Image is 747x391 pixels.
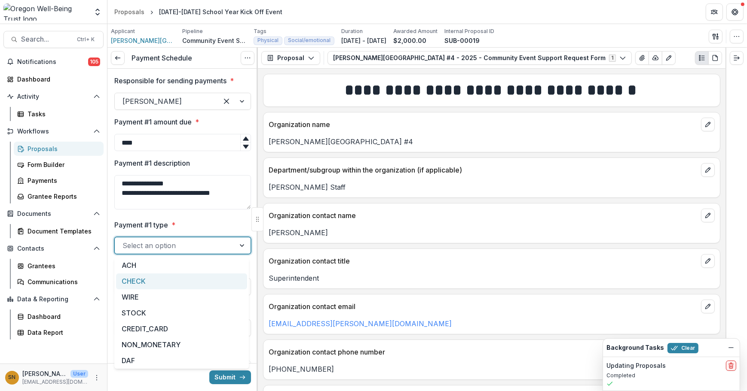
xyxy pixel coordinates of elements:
[269,182,715,192] p: [PERSON_NAME] Staff
[114,258,249,369] div: Select options list
[182,36,247,45] p: Community Event Support
[17,93,90,100] span: Activity
[701,254,715,268] button: edit
[269,301,698,312] p: Organization contact email
[28,277,97,286] div: Communications
[726,361,736,371] button: delete
[3,207,104,221] button: Open Documents
[116,289,247,305] div: WIRE
[606,372,736,379] p: Completed
[28,176,97,185] div: Payments
[92,373,102,383] button: More
[667,343,698,353] button: Clear
[28,144,97,153] div: Proposals
[269,364,715,374] p: [PHONE_NUMBER]
[114,7,144,16] div: Proposals
[116,321,247,337] div: CREDIT_CARD
[269,273,715,283] p: Superintendent
[111,6,286,18] nav: breadcrumb
[17,58,88,66] span: Notifications
[14,107,104,121] a: Tasks
[444,27,494,35] p: Internal Proposal ID
[111,36,175,45] a: [PERSON_NAME][GEOGRAPHIC_DATA] #4
[269,165,698,175] p: Department/subgroup within the organization (if applicable)
[111,27,135,35] p: Applicant
[3,124,104,138] button: Open Workflows
[111,6,148,18] a: Proposals
[269,136,715,147] p: [PERSON_NAME][GEOGRAPHIC_DATA] #4
[88,58,100,66] span: 105
[3,242,104,255] button: Open Contacts
[341,36,386,45] p: [DATE] - [DATE]
[28,109,97,118] div: Tasks
[209,370,251,384] button: Submit
[701,163,715,177] button: edit
[606,362,666,370] h2: Updating Proposals
[269,319,452,328] a: [EMAIL_ADDRESS][PERSON_NAME][DOMAIN_NAME]
[116,337,247,353] div: NON_MONETARY
[75,35,96,44] div: Ctrl + K
[695,51,709,65] button: Plaintext view
[132,54,192,62] h3: Payment Schedule
[14,224,104,238] a: Document Templates
[92,3,104,21] button: Open entity switcher
[28,328,97,337] div: Data Report
[17,210,90,218] span: Documents
[3,31,104,48] button: Search...
[269,227,715,238] p: [PERSON_NAME]
[159,7,282,16] div: [DATE]-[DATE] School Year Kick Off Event
[241,51,254,65] button: Options
[3,3,88,21] img: Oregon Well-Being Trust logo
[328,51,632,65] button: [PERSON_NAME][GEOGRAPHIC_DATA] #4 - 2025 - Community Event Support Request Form1
[635,51,649,65] button: View Attached Files
[14,325,104,339] a: Data Report
[257,37,279,43] span: Physical
[116,273,247,289] div: CHECK
[116,305,247,321] div: STOCK
[116,258,247,273] div: ACH
[21,35,72,43] span: Search...
[14,309,104,324] a: Dashboard
[261,51,320,65] button: Proposal
[114,76,227,86] p: Responsible for sending payments
[662,51,676,65] button: Edit as form
[269,119,698,130] p: Organization name
[14,142,104,156] a: Proposals
[730,51,744,65] button: Expand right
[14,173,104,188] a: Payments
[444,36,480,45] p: SUB-00019
[708,51,722,65] button: PDF view
[606,344,664,352] h2: Background Tasks
[116,353,247,369] div: DAF
[254,27,266,35] p: Tags
[114,117,192,127] p: Payment #1 amount due
[701,118,715,131] button: edit
[3,55,104,69] button: Notifications105
[22,378,88,386] p: [EMAIL_ADDRESS][DOMAIN_NAME]
[393,27,438,35] p: Awarded Amount
[17,75,97,84] div: Dashboard
[220,94,233,108] div: Clear selected options
[14,189,104,203] a: Grantee Reports
[17,245,90,252] span: Contacts
[3,72,104,86] a: Dashboard
[288,37,331,43] span: Social/emotional
[17,128,90,135] span: Workflows
[269,256,698,266] p: Organization contact title
[114,158,190,168] p: Payment #1 description
[22,369,67,378] p: [PERSON_NAME]
[726,343,736,353] button: Dismiss
[14,259,104,273] a: Grantees
[341,27,363,35] p: Duration
[28,312,97,321] div: Dashboard
[269,210,698,221] p: Organization contact name
[70,370,88,378] p: User
[3,292,104,306] button: Open Data & Reporting
[114,220,168,230] p: Payment #1 type
[701,209,715,222] button: edit
[28,160,97,169] div: Form Builder
[14,275,104,289] a: Communications
[706,3,723,21] button: Partners
[182,27,203,35] p: Pipeline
